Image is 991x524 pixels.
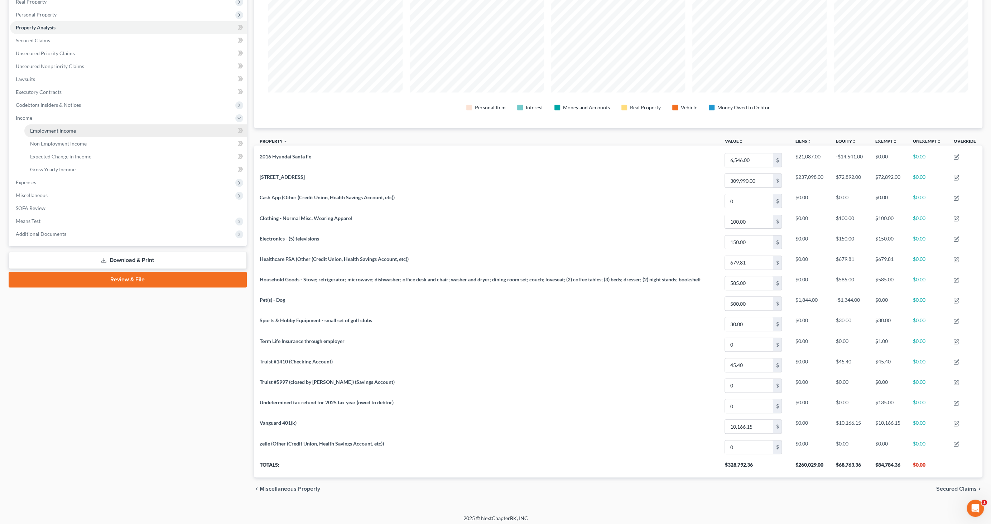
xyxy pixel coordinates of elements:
[254,486,320,492] button: chevron_left Miscellaneous Property
[790,375,830,396] td: $0.00
[870,314,907,334] td: $30.00
[830,396,870,416] td: $0.00
[870,334,907,355] td: $1.00
[870,375,907,396] td: $0.00
[936,486,977,492] span: Secured Claims
[907,375,948,396] td: $0.00
[790,232,830,252] td: $0.00
[260,486,320,492] span: Miscellaneous Property
[773,256,781,270] div: $
[725,420,773,433] input: 0.00
[773,276,781,290] div: $
[283,139,288,144] i: expand_less
[773,174,781,187] div: $
[830,416,870,437] td: $10,166.15
[830,273,870,293] td: $585.00
[875,138,897,144] a: Exemptunfold_more
[260,174,305,180] span: [STREET_ADDRESS]
[830,437,870,457] td: $0.00
[870,211,907,232] td: $100.00
[830,355,870,375] td: $45.40
[717,104,770,111] div: Money Owed to Debtor
[526,104,543,111] div: Interest
[830,150,870,170] td: -$14,541.00
[725,194,773,208] input: 0.00
[907,355,948,375] td: $0.00
[475,104,506,111] div: Personal Item
[907,232,948,252] td: $0.00
[913,138,941,144] a: Unexemptunfold_more
[907,211,948,232] td: $0.00
[870,150,907,170] td: $0.00
[790,191,830,211] td: $0.00
[630,104,661,111] div: Real Property
[852,139,856,144] i: unfold_more
[830,170,870,191] td: $72,892.00
[790,252,830,273] td: $0.00
[870,437,907,457] td: $0.00
[830,314,870,334] td: $30.00
[260,215,352,221] span: Clothing - Normal Misc. Wearing Apparel
[739,139,743,144] i: unfold_more
[907,150,948,170] td: $0.00
[260,256,409,262] span: Healthcare FSA (Other (Credit Union, Health Savings Account, etc))
[907,314,948,334] td: $0.00
[790,437,830,457] td: $0.00
[10,86,247,99] a: Executory Contracts
[725,256,773,270] input: 0.00
[16,37,50,43] span: Secured Claims
[260,358,333,365] span: Truist #1410 (Checking Account)
[260,399,394,405] span: Undetermined tax refund for 2025 tax year (owed to debtor)
[16,115,32,121] span: Income
[773,420,781,433] div: $
[773,338,781,352] div: $
[870,170,907,191] td: $72,892.00
[16,179,36,185] span: Expenses
[719,457,789,477] th: $328,792.36
[977,486,982,492] i: chevron_right
[773,194,781,208] div: $
[807,139,812,144] i: unfold_more
[725,338,773,352] input: 0.00
[790,211,830,232] td: $0.00
[773,379,781,392] div: $
[790,457,830,477] th: $260,029.00
[16,11,57,18] span: Personal Property
[16,218,40,224] span: Means Test
[24,137,247,150] a: Non Employment Income
[790,416,830,437] td: $0.00
[10,202,247,215] a: SOFA Review
[907,416,948,437] td: $0.00
[773,317,781,331] div: $
[260,194,395,200] span: Cash App (Other (Credit Union, Health Savings Account, etc))
[725,276,773,290] input: 0.00
[830,375,870,396] td: $0.00
[870,457,907,477] th: $84,784.36
[10,34,247,47] a: Secured Claims
[260,297,285,303] span: Pet(s) - Dog
[870,273,907,293] td: $585.00
[30,153,91,159] span: Expected Change in Income
[830,252,870,273] td: $679.81
[830,191,870,211] td: $0.00
[790,396,830,416] td: $0.00
[790,170,830,191] td: $237,098.00
[16,89,62,95] span: Executory Contracts
[260,276,701,282] span: Household Goods - Stove; refrigerator; microwave; dishwasher; office desk and chair; washer and d...
[725,174,773,187] input: 0.00
[907,273,948,293] td: $0.00
[773,215,781,229] div: $
[790,150,830,170] td: $21,087.00
[725,153,773,167] input: 0.00
[870,252,907,273] td: $679.81
[30,140,87,147] span: Non Employment Income
[907,191,948,211] td: $0.00
[773,235,781,249] div: $
[260,235,319,242] span: Electronics - (5) televisions
[870,294,907,314] td: $0.00
[836,138,856,144] a: Equityunfold_more
[907,170,948,191] td: $0.00
[893,139,897,144] i: unfold_more
[790,294,830,314] td: $1,844.00
[725,297,773,310] input: 0.00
